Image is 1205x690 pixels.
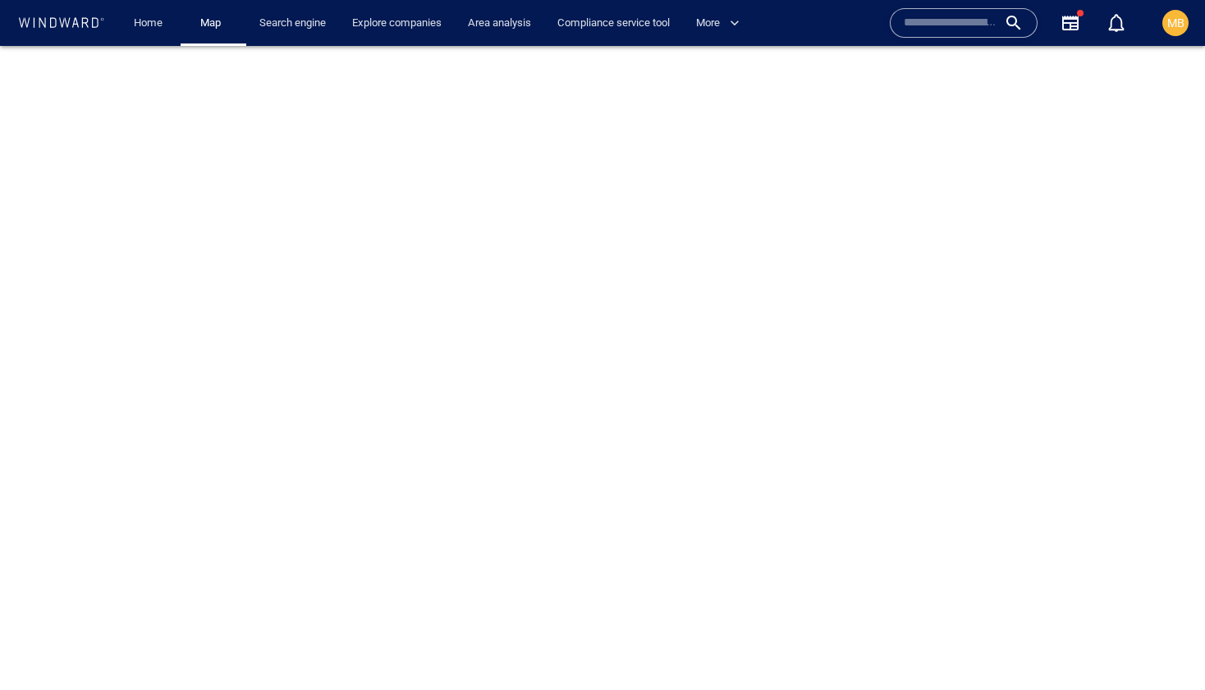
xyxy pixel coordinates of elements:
a: Explore companies [346,9,448,38]
button: Map [187,9,240,38]
span: MB [1167,16,1184,30]
a: Map [194,9,233,38]
span: More [696,14,740,33]
a: Home [127,9,169,38]
div: Notification center [1106,13,1126,33]
button: MB [1159,7,1192,39]
button: More [690,9,754,38]
a: Compliance service tool [551,9,676,38]
iframe: Chat [1135,616,1193,678]
a: Search engine [253,9,332,38]
button: Home [121,9,174,38]
a: Area analysis [461,9,538,38]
